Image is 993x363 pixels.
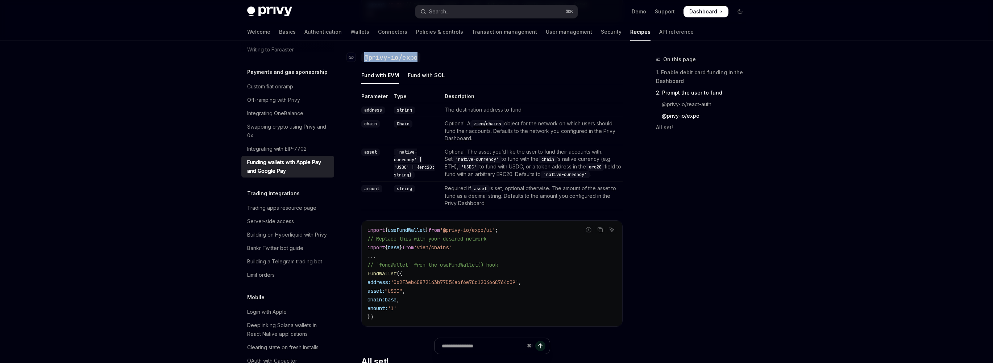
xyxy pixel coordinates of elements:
a: Transaction management [472,23,537,41]
span: , [396,296,399,303]
a: Bankr Twitter bot guide [241,242,334,255]
a: Wallets [350,23,369,41]
span: } [399,244,402,251]
span: ... [367,253,376,259]
span: '@privy-io/expo/ui' [440,227,495,233]
a: Clearing state on fresh installs [241,341,334,354]
code: asset [361,149,380,156]
code: 'native-currency' | 'USDC' | {erc20: string} [394,149,435,179]
button: Toggle dark mode [734,6,746,17]
code: amount [361,185,382,192]
code: 'native-currency' [541,171,590,178]
a: Connectors [378,23,407,41]
span: ⌘ K [566,9,573,14]
code: address [361,107,385,114]
td: Optional. A object for the network on which users should fund their accounts. Defaults to the net... [442,117,623,145]
td: Optional. The asset you’d like the user to fund their accounts with. Set to fund with the ’s nati... [442,145,623,182]
span: chain: [367,296,385,303]
span: '0x2F3eb40872143b77D54a6f6e7Cc120464C764c09' [391,279,518,285]
span: ; [495,227,498,233]
a: Limit orders [241,268,334,281]
a: Login with Apple [241,305,334,318]
a: Support [655,8,675,15]
span: { [385,244,388,251]
code: 'native-currency' [453,156,502,163]
a: Integrating OneBalance [241,107,334,120]
div: Limit orders [247,271,275,279]
span: fundWallet [367,270,396,277]
a: @privy-io/expo [656,110,752,122]
code: asset [471,185,490,192]
button: Ask AI [607,225,616,234]
a: Funding wallets with Apple Pay and Google Pay [241,156,334,178]
span: { [385,227,388,233]
a: Swapping crypto using Privy and 0x [241,120,334,142]
code: erc20 [586,163,604,171]
a: Integrating with EIP-7702 [241,142,334,155]
button: Copy the contents from the code block [595,225,605,234]
a: Server-side access [241,215,334,228]
a: viem/chains [470,120,504,126]
span: Dashboard [689,8,717,15]
div: Clearing state on fresh installs [247,343,319,352]
span: amount: [367,305,388,312]
th: Type [391,93,442,103]
span: // `fundWallet` from the useFundWallet() hook [367,262,498,268]
a: Building a Telegram trading bot [241,255,334,268]
div: Custom fiat onramp [247,82,293,91]
a: Basics [279,23,296,41]
a: Navigate to header [347,52,361,62]
a: Authentication [304,23,342,41]
a: Custom fiat onramp [241,80,334,93]
div: Server-side access [247,217,294,226]
a: @privy-io/react-auth [656,99,752,110]
span: import [367,227,385,233]
div: Integrating OneBalance [247,109,303,118]
a: Policies & controls [416,23,463,41]
span: // Replace this with your desired network [367,235,486,242]
span: ({ [396,270,402,277]
span: }) [367,314,373,320]
code: chain [361,120,380,128]
a: API reference [659,23,694,41]
a: Deeplinking Solana wallets in React Native applications [241,319,334,341]
span: On this page [663,55,696,64]
span: , [402,288,405,294]
a: Recipes [630,23,651,41]
h5: Payments and gas sponsorship [247,68,328,76]
code: 'USDC' [458,163,479,171]
h5: Mobile [247,293,265,302]
span: from [402,244,414,251]
a: User management [546,23,592,41]
a: Chain [394,120,412,126]
span: "USDC" [385,288,402,294]
a: Security [601,23,622,41]
a: Demo [632,8,646,15]
div: Trading apps resource page [247,204,316,212]
a: All set! [656,122,752,133]
div: Deeplinking Solana wallets in React Native applications [247,321,330,338]
span: , [518,279,521,285]
a: Dashboard [684,6,728,17]
h5: Trading integrations [247,189,300,198]
code: string [394,107,415,114]
button: Report incorrect code [584,225,593,234]
button: Open search [415,5,578,18]
a: 2. Prompt the user to fund [656,87,752,99]
button: Send message [535,341,545,351]
code: chain [539,156,557,163]
div: Fund with SOL [408,67,445,84]
span: } [425,227,428,233]
div: Building on Hyperliquid with Privy [247,230,327,239]
code: Chain [394,120,412,128]
span: address: [367,279,391,285]
div: Integrating with EIP-7702 [247,145,307,153]
th: Parameter [361,93,391,103]
div: Fund with EVM [361,67,399,84]
div: Login with Apple [247,308,287,316]
span: '1' [388,305,396,312]
input: Ask a question... [442,338,524,354]
a: Off-ramping with Privy [241,93,334,107]
code: string [394,185,415,192]
div: Search... [429,7,449,16]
